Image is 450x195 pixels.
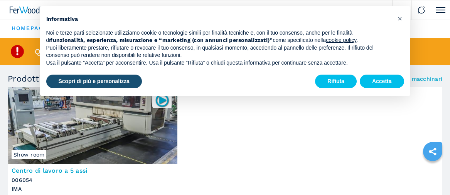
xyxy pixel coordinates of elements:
[423,142,442,161] a: sharethis
[46,75,142,88] button: Scopri di più e personalizza
[8,87,177,164] img: Centro di lavoro a 5 assi IMA BIMA GX30 R
[393,76,443,82] a: Tutti i macchinari
[8,75,199,83] h3: Prodotti disponibili simili all’articolo venduto
[12,150,46,159] span: Show room
[10,44,25,59] img: SoldProduct
[394,12,406,25] button: Chiudi questa informativa
[46,15,392,23] h2: Informativa
[46,59,392,67] p: Usa il pulsante “Accetta” per acconsentire. Usa il pulsante “Rifiuta” o chiudi questa informativa...
[360,75,404,88] button: Accetta
[10,7,41,13] img: Ferwood
[50,37,273,43] strong: funzionalità, esperienza, misurazione e “marketing (con annunci personalizzati)”
[418,6,425,14] img: Contact us
[417,160,444,189] iframe: Chat
[12,25,48,31] a: HOMEPAGE
[431,0,450,20] button: Click to toggle menu
[398,14,402,23] span: ×
[12,168,438,174] h3: Centro di lavoro a 5 assi
[326,37,356,43] a: cookie policy
[315,75,357,88] button: Rifiuta
[46,44,392,59] p: Puoi liberamente prestare, rifiutare o revocare il tuo consenso, in qualsiasi momento, accedendo ...
[46,29,392,44] p: Noi e terze parti selezionate utilizziamo cookie o tecnologie simili per finalità tecniche e, con...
